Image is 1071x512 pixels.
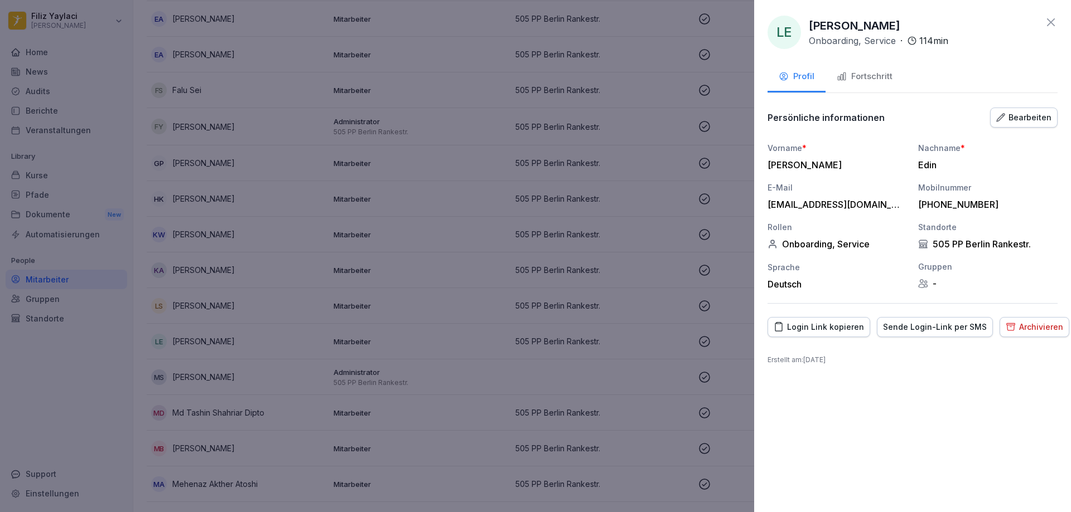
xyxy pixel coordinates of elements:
[990,108,1058,128] button: Bearbeiten
[779,70,814,83] div: Profil
[768,317,870,337] button: Login Link kopieren
[837,70,893,83] div: Fortschritt
[768,238,907,250] div: Onboarding, Service
[768,355,1058,365] p: Erstellt am : [DATE]
[809,17,900,34] p: [PERSON_NAME]
[996,111,1051,124] div: Bearbeiten
[774,321,864,333] div: Login Link kopieren
[768,112,885,123] p: Persönliche informationen
[826,62,904,92] button: Fortschritt
[883,321,987,333] div: Sende Login-Link per SMS
[768,182,907,193] div: E-Mail
[877,317,993,337] button: Sende Login-Link per SMS
[918,261,1058,272] div: Gruppen
[768,142,907,154] div: Vorname
[768,16,801,49] div: LE
[918,278,1058,289] div: -
[918,142,1058,154] div: Nachname
[768,199,901,210] div: [EMAIL_ADDRESS][DOMAIN_NAME]
[768,279,907,290] div: Deutsch
[768,159,901,170] div: [PERSON_NAME]
[809,34,948,47] div: ·
[768,261,907,273] div: Sprache
[1000,317,1069,337] button: Archivieren
[1006,321,1063,333] div: Archivieren
[768,221,907,233] div: Rollen
[919,34,948,47] p: 114 min
[918,221,1058,233] div: Standorte
[768,62,826,92] button: Profil
[918,199,1052,210] div: [PHONE_NUMBER]
[918,159,1052,170] div: Edin
[918,182,1058,193] div: Mobilnummer
[918,238,1058,250] div: 505 PP Berlin Rankestr.
[809,34,896,47] p: Onboarding, Service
